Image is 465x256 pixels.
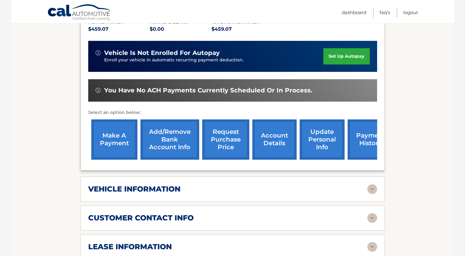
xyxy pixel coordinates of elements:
[104,49,220,57] span: vehicle is not enrolled for autopay
[380,7,390,17] a: FAQ's
[202,119,249,160] a: request purchase price
[323,48,369,64] a: set up autopay
[367,213,377,223] img: accordion-rest.svg
[88,242,172,251] h2: lease information
[150,25,211,33] p: $0.00
[252,119,297,160] a: account details
[104,87,312,94] span: You have no ACH payments currently scheduled or in process.
[91,119,137,160] a: make a payment
[88,213,194,223] h2: customer contact info
[342,7,366,17] a: Dashboard
[88,109,377,116] p: Select an option below:
[104,57,324,64] p: Enroll your vehicle in automatic recurring payment deduction.
[211,25,273,33] p: $459.07
[367,242,377,252] img: accordion-rest.svg
[300,119,345,160] a: update personal info
[348,119,394,160] a: payment history
[403,7,418,17] a: Logout
[88,25,150,33] p: $459.07
[96,88,100,93] img: alert-white.svg
[140,119,199,160] a: Add/Remove bank account info
[367,184,377,194] img: accordion-rest.svg
[88,184,180,194] h2: vehicle information
[96,50,100,55] img: alert-white.svg
[47,4,112,22] a: Cal Automotive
